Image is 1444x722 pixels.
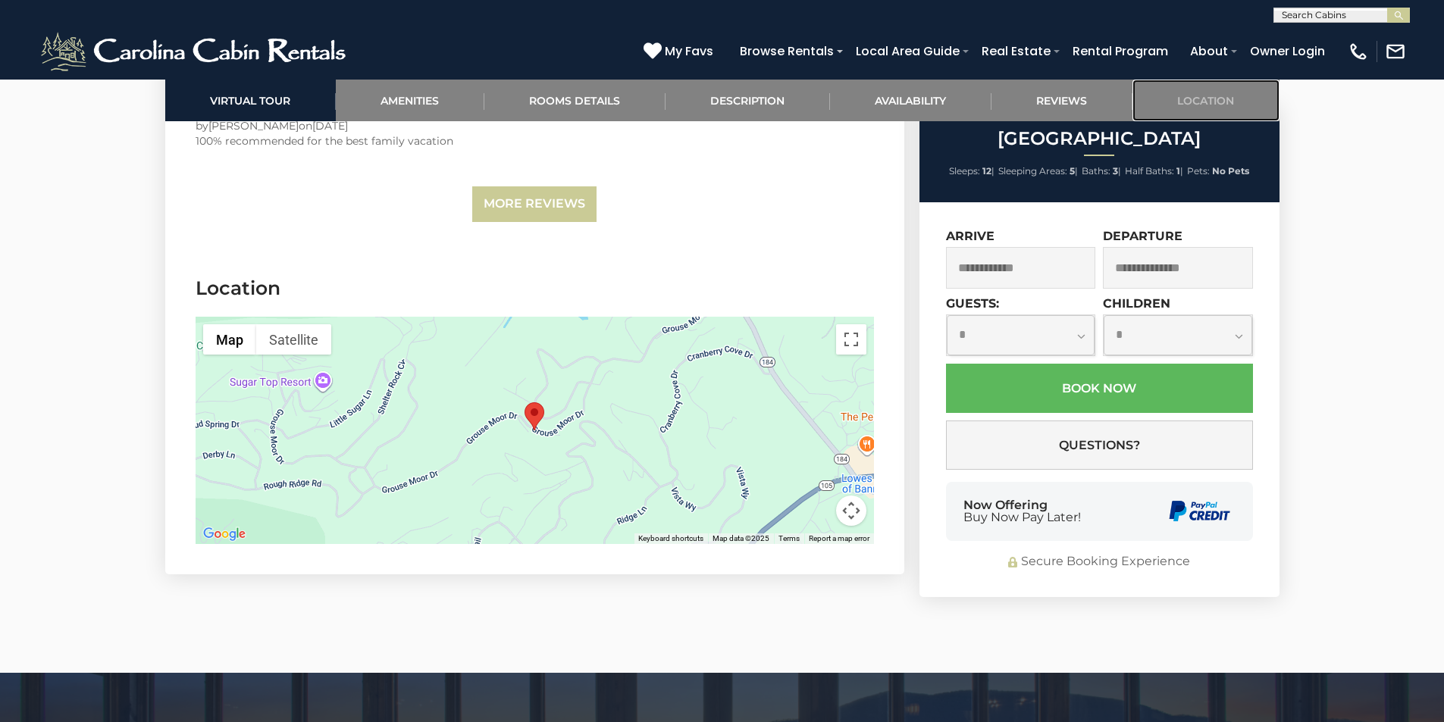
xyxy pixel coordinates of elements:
[196,133,641,148] div: 100% recommended for the best family vacation
[963,499,1081,524] div: Now Offering
[809,534,869,542] a: Report a map error
[208,119,299,133] span: [PERSON_NAME]
[1103,296,1170,311] label: Children
[946,553,1253,570] div: Secure Booking Experience
[203,324,256,355] button: Show street map
[923,129,1276,148] h2: [GEOGRAPHIC_DATA]
[1125,161,1183,181] li: |
[1242,38,1333,64] a: Owner Login
[946,364,1253,413] button: Book Now
[1187,165,1210,177] span: Pets:
[949,165,980,177] span: Sleeps:
[1082,165,1110,177] span: Baths:
[1070,165,1075,177] strong: 5
[1103,229,1182,243] label: Departure
[336,80,484,121] a: Amenities
[836,324,866,355] button: Toggle fullscreen view
[830,80,991,121] a: Availability
[312,119,348,133] span: [DATE]
[484,80,666,121] a: Rooms Details
[199,524,249,544] img: Google
[713,534,769,542] span: Map data ©2025
[949,161,995,181] li: |
[1125,165,1174,177] span: Half Baths:
[1385,41,1406,62] img: mail-regular-white.png
[1132,80,1280,121] a: Location
[946,420,1253,470] button: Questions?
[1113,165,1118,177] strong: 3
[1065,38,1176,64] a: Rental Program
[848,38,967,64] a: Local Area Guide
[256,324,331,355] button: Show satellite imagery
[998,161,1078,181] li: |
[472,186,597,222] a: More Reviews
[665,42,713,61] span: My Favs
[165,80,336,121] a: Virtual Tour
[998,165,1067,177] span: Sleeping Areas:
[38,29,352,74] img: White-1-2.png
[638,533,703,544] button: Keyboard shortcuts
[1082,161,1121,181] li: |
[982,165,991,177] strong: 12
[732,38,841,64] a: Browse Rentals
[946,296,999,311] label: Guests:
[991,80,1132,121] a: Reviews
[836,495,866,526] button: Map camera controls
[196,275,874,302] h3: Location
[666,80,830,121] a: Description
[1348,41,1369,62] img: phone-regular-white.png
[1212,165,1249,177] strong: No Pets
[974,38,1058,64] a: Real Estate
[196,118,641,133] div: by on
[525,402,544,430] div: Grouse Moor Lodge
[946,229,995,243] label: Arrive
[644,42,717,61] a: My Favs
[963,511,1081,524] span: Buy Now Pay Later!
[778,534,800,542] a: Terms
[199,524,249,544] a: Open this area in Google Maps (opens a new window)
[1176,165,1180,177] strong: 1
[1182,38,1236,64] a: About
